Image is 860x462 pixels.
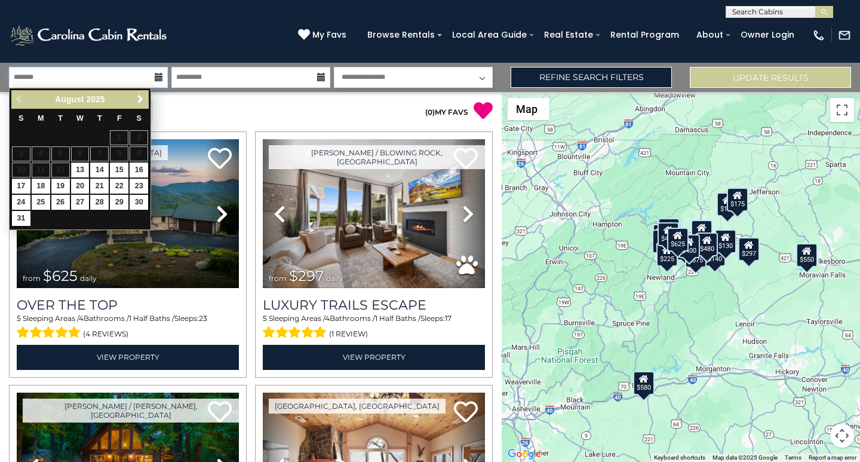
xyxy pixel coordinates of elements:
[51,179,70,194] a: 19
[90,163,109,178] a: 14
[425,108,468,117] a: (0)MY FAVS
[130,195,148,210] a: 30
[425,108,435,117] span: ( )
[704,242,726,266] div: $140
[263,139,485,288] img: thumbnail_168695581.jpeg
[505,446,544,462] img: Google
[23,274,41,283] span: from
[735,26,800,44] a: Owner Login
[97,114,102,123] span: Thursday
[685,243,707,267] div: $375
[263,297,485,313] a: Luxury Trails Escape
[90,179,109,194] a: 21
[136,94,145,104] span: Next
[830,98,854,122] button: Toggle fullscreen view
[17,313,239,342] div: Sleeping Areas / Bathrooms / Sleeps:
[289,267,324,284] span: $297
[715,230,736,253] div: $130
[32,195,50,210] a: 25
[269,145,485,169] a: [PERSON_NAME] / Blowing Rock, [GEOGRAPHIC_DATA]
[38,114,44,123] span: Monday
[17,297,239,313] a: Over The Top
[17,314,21,323] span: 5
[263,313,485,342] div: Sleeping Areas / Bathrooms / Sleeps:
[712,454,778,461] span: Map data ©2025 Google
[71,179,90,194] a: 20
[79,314,84,323] span: 4
[727,187,748,211] div: $175
[838,29,851,42] img: mail-regular-white.png
[32,179,50,194] a: 18
[329,326,368,342] span: (1 review)
[51,195,70,210] a: 26
[76,114,84,123] span: Wednesday
[298,29,349,42] a: My Favs
[9,23,170,47] img: White-1-2.png
[538,26,599,44] a: Real Estate
[199,314,207,323] span: 23
[130,179,148,194] a: 23
[658,222,679,246] div: $425
[691,220,712,244] div: $349
[269,399,446,414] a: [GEOGRAPHIC_DATA], [GEOGRAPHIC_DATA]
[505,446,544,462] a: Open this area in Google Maps (opens a new window)
[454,400,478,426] a: Add to favorites
[130,163,148,178] a: 16
[43,267,78,284] span: $625
[17,345,239,369] a: View Property
[785,454,801,461] a: Terms
[12,179,30,194] a: 17
[55,94,84,104] span: August
[19,114,23,123] span: Sunday
[428,108,432,117] span: 0
[446,26,533,44] a: Local Area Guide
[717,192,738,216] div: $175
[652,229,674,253] div: $230
[83,326,128,342] span: (4 reviews)
[633,371,655,394] div: $580
[690,26,729,44] a: About
[678,234,700,258] div: $400
[208,146,232,172] a: Add to favorites
[12,211,30,226] a: 31
[696,232,718,256] div: $480
[71,163,90,178] a: 13
[809,454,856,461] a: Report a map error
[86,94,105,104] span: 2025
[690,67,851,88] button: Update Results
[80,274,97,283] span: daily
[12,195,30,210] a: 24
[830,424,854,448] button: Map camera controls
[110,163,128,178] a: 15
[312,29,346,41] span: My Favs
[137,114,142,123] span: Saturday
[796,243,818,267] div: $550
[326,274,343,283] span: daily
[263,314,267,323] span: 5
[71,195,90,210] a: 27
[133,92,148,107] a: Next
[604,26,685,44] a: Rental Program
[129,314,174,323] span: 1 Half Baths /
[511,67,672,88] a: Refine Search Filters
[738,237,760,261] div: $297
[90,195,109,210] a: 28
[263,345,485,369] a: View Property
[325,314,330,323] span: 4
[654,454,705,462] button: Keyboard shortcuts
[110,179,128,194] a: 22
[361,26,441,44] a: Browse Rentals
[658,218,680,241] div: $125
[656,243,678,267] div: $225
[58,114,63,123] span: Tuesday
[23,399,239,423] a: [PERSON_NAME] / [PERSON_NAME], [GEOGRAPHIC_DATA]
[516,103,537,115] span: Map
[508,98,549,120] button: Change map style
[445,314,451,323] span: 17
[812,29,825,42] img: phone-regular-white.png
[269,274,287,283] span: from
[375,314,420,323] span: 1 Half Baths /
[110,195,128,210] a: 29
